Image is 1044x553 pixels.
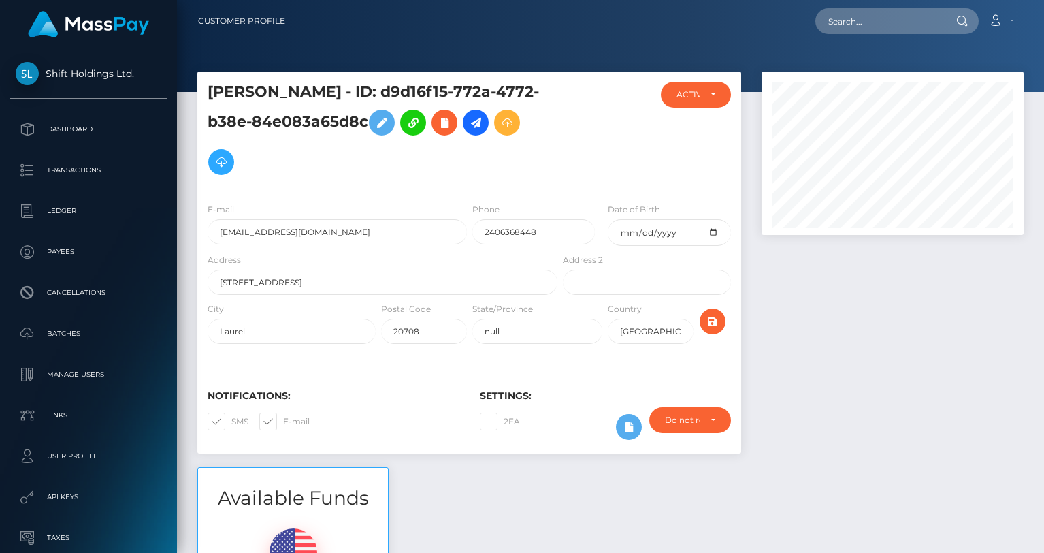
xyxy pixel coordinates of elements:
[28,11,149,37] img: MassPay Logo
[16,62,39,85] img: Shift Holdings Ltd.
[381,303,431,315] label: Postal Code
[815,8,943,34] input: Search...
[463,110,489,136] a: Initiate Payout
[10,358,167,392] a: Manage Users
[10,194,167,228] a: Ledger
[16,528,161,548] p: Taxes
[10,480,167,514] a: API Keys
[10,317,167,351] a: Batches
[208,413,248,430] label: SMS
[198,485,388,511] h3: Available Funds
[10,67,167,80] span: Shift Holdings Ltd.
[665,415,700,426] div: Do not require
[16,364,161,385] p: Manage Users
[472,204,500,216] label: Phone
[259,413,310,430] label: E-mail
[16,405,161,426] p: Links
[10,235,167,269] a: Payees
[563,254,603,266] label: Address 2
[649,407,731,433] button: Do not require
[16,119,161,140] p: Dashboard
[16,487,161,507] p: API Keys
[10,153,167,187] a: Transactions
[208,303,224,315] label: City
[208,82,550,182] h5: [PERSON_NAME] - ID: d9d16f15-772a-4772-b38e-84e083a65d8c
[608,303,642,315] label: Country
[472,303,533,315] label: State/Province
[16,242,161,262] p: Payees
[10,398,167,432] a: Links
[208,254,241,266] label: Address
[10,276,167,310] a: Cancellations
[676,89,700,100] div: ACTIVE
[608,204,660,216] label: Date of Birth
[208,390,459,402] h6: Notifications:
[10,439,167,473] a: User Profile
[16,283,161,303] p: Cancellations
[10,112,167,146] a: Dashboard
[198,7,285,35] a: Customer Profile
[661,82,731,108] button: ACTIVE
[16,446,161,467] p: User Profile
[480,413,520,430] label: 2FA
[208,204,234,216] label: E-mail
[480,390,732,402] h6: Settings:
[16,201,161,221] p: Ledger
[16,160,161,180] p: Transactions
[16,323,161,344] p: Batches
